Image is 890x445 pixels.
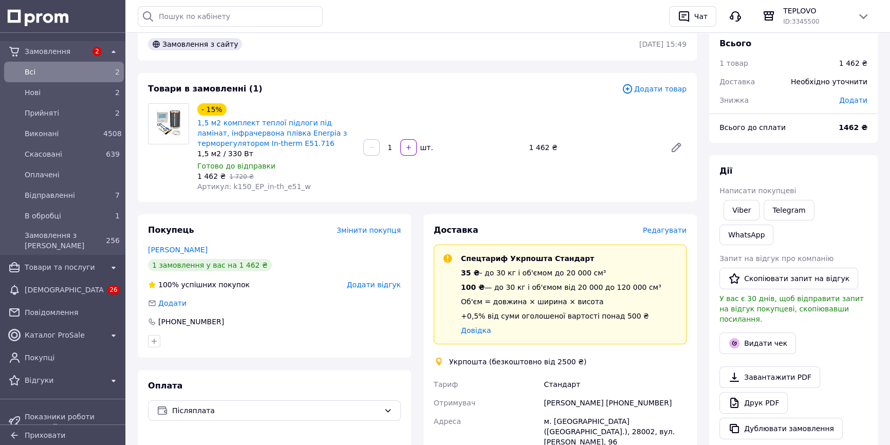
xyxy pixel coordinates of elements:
span: Товари в замовленні (1) [148,84,263,94]
div: [PERSON_NAME] [PHONE_NUMBER] [542,394,689,412]
div: Чат [692,9,710,24]
span: Замовлення [25,46,87,57]
span: Готово до відправки [197,162,275,170]
span: Показники роботи компанії [25,412,120,432]
a: Довідка [461,326,491,335]
button: Дублювати замовлення [719,418,843,439]
span: 1 462 ₴ [197,172,226,180]
span: В обробці [25,211,99,221]
a: Завантажити PDF [719,366,820,388]
span: TEPLOVO [783,6,849,16]
span: Спецтариф Укрпошта Стандарт [461,254,594,263]
span: ID: 3345500 [783,18,819,25]
div: 1 462 ₴ [525,140,662,155]
span: [DEMOGRAPHIC_DATA] [25,285,103,295]
span: Виконані [25,128,99,139]
span: 1 720 ₴ [229,173,253,180]
span: Всi [25,67,99,77]
button: Чат [669,6,716,27]
span: Адреса [434,417,461,425]
span: Знижка [719,96,749,104]
span: 4508 [103,129,122,138]
span: 26 [107,285,119,294]
span: Оплата [148,381,182,391]
span: Доставка [434,225,478,235]
button: Видати чек [719,332,796,354]
b: 1462 ₴ [839,123,867,132]
span: Всього [719,39,751,48]
a: [PERSON_NAME] [148,246,208,254]
span: Тариф [434,380,458,388]
span: 256 [106,236,120,245]
span: У вас є 30 днів, щоб відправити запит на відгук покупцеві, скопіювавши посилання. [719,294,864,323]
span: 2 [115,109,120,117]
div: 1 462 ₴ [839,58,867,68]
span: Прийняті [25,108,99,118]
span: 2 [115,68,120,76]
span: 7 [115,191,120,199]
span: Додати [839,96,867,104]
span: 2 [115,88,120,97]
span: Нові [25,87,99,98]
span: Покупець [148,225,194,235]
span: Повідомлення [25,307,120,318]
a: Telegram [764,200,814,220]
div: Стандарт [542,375,689,394]
div: - 15% [197,103,227,116]
span: Товари та послуги [25,262,103,272]
span: Доставка [719,78,755,86]
div: [PHONE_NUMBER] [157,317,225,327]
a: Viber [724,200,759,220]
div: 1,5 м2 / 330 Вт [197,149,355,159]
span: Відгуки [25,375,103,385]
a: Редагувати [666,137,687,158]
span: Замовлення з [PERSON_NAME] [25,230,99,251]
div: шт. [418,142,434,153]
div: - до 30 кг і об'ємом до 20 000 см³ [461,268,661,278]
span: Скасовані [25,149,99,159]
span: Змінити покупця [337,226,401,234]
span: Всього до сплати [719,123,786,132]
span: Редагувати [643,226,687,234]
span: 1 [115,212,120,220]
span: Додати відгук [347,281,401,289]
span: 1 товар [719,59,748,67]
span: Оплачені [25,170,120,180]
a: WhatsApp [719,225,773,245]
span: Отримувач [434,399,475,407]
span: Запит на відгук про компанію [719,254,833,263]
div: — до 30 кг і об'ємом від 20 000 до 120 000 см³ [461,282,661,292]
span: 100% [158,281,179,289]
div: успішних покупок [148,280,250,290]
span: Покупці [25,353,120,363]
span: Артикул: k150_EP_in-th_e51_w [197,182,311,191]
div: +0,5% від суми оголошеної вартості понад 500 ₴ [461,311,661,321]
span: Написати покупцеві [719,187,796,195]
img: 1,5 м2 комплект теплої підлоги під ламінат, інфрачервона плівка Enerpia з терморегулятором In-the... [149,109,189,139]
span: Приховати [25,431,65,439]
span: Післяплата [172,405,380,416]
input: Пошук по кабінету [138,6,323,27]
div: 1 замовлення у вас на 1 462 ₴ [148,259,272,271]
div: Замовлення з сайту [148,38,242,50]
span: 2 [92,47,102,56]
time: [DATE] 15:49 [639,40,687,48]
span: 100 ₴ [461,283,485,291]
button: Скопіювати запит на відгук [719,268,858,289]
span: Додати товар [622,83,687,95]
span: 639 [106,150,120,158]
span: 35 ₴ [461,269,479,277]
span: Відправленні [25,190,99,200]
a: Друк PDF [719,392,788,414]
div: Необхідно уточнити [785,70,874,93]
a: 1,5 м2 комплект теплої підлоги під ламінат, інфрачервона плівка Enerpia з терморегулятором In-the... [197,119,347,147]
div: Укрпошта (безкоштовно від 2500 ₴) [447,357,589,367]
span: Каталог ProSale [25,330,103,340]
span: Додати [158,299,187,307]
span: Дії [719,166,732,176]
div: Об'єм = довжина × ширина × висота [461,296,661,307]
